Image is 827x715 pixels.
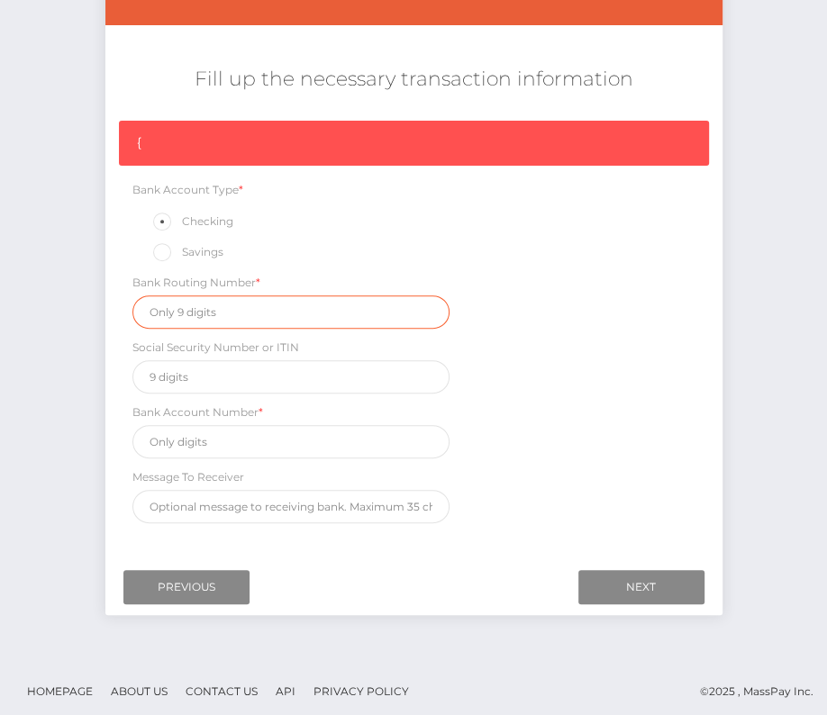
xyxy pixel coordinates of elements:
[20,677,100,705] a: Homepage
[104,677,175,705] a: About Us
[123,570,250,604] input: Previous
[132,490,450,523] input: Optional message to receiving bank. Maximum 35 characters
[132,404,263,421] label: Bank Account Number
[178,677,265,705] a: Contact Us
[119,66,709,94] h5: Fill up the necessary transaction information
[268,677,303,705] a: API
[150,240,223,264] label: Savings
[150,210,233,233] label: Checking
[137,134,141,150] span: {
[578,570,704,604] input: Next
[132,360,450,394] input: 9 digits
[132,295,450,329] input: Only 9 digits
[132,339,299,356] label: Social Security Number or ITIN
[132,182,243,198] label: Bank Account Type
[132,469,244,485] label: Message To Receiver
[306,677,416,705] a: Privacy Policy
[132,425,450,458] input: Only digits
[132,275,260,291] label: Bank Routing Number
